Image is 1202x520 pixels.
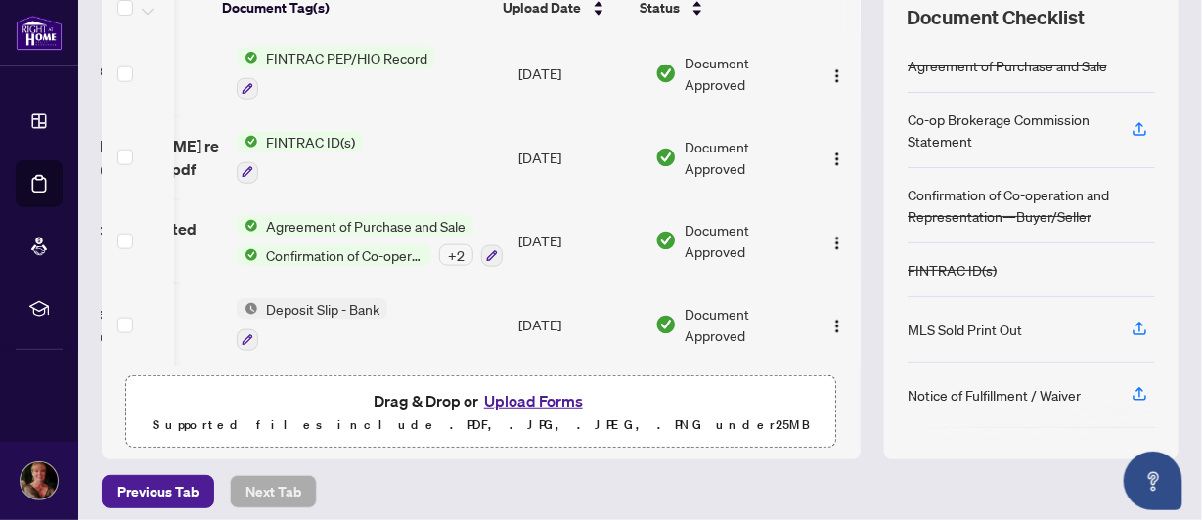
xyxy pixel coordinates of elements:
span: Deposit Slip - Bank [258,298,387,320]
div: Confirmation of Co-operation and Representation—Buyer/Seller [908,184,1155,227]
img: logo [16,15,63,51]
span: Confirmation of Co-operation and Representation—Buyer/Seller [258,244,431,266]
span: Drag & Drop orUpload FormsSupported files include .PDF, .JPG, .JPEG, .PNG under25MB [126,376,836,449]
span: Document Approved [685,219,806,262]
img: Status Icon [237,298,258,320]
p: Supported files include .PDF, .JPG, .JPEG, .PNG under 25 MB [138,413,824,437]
img: Logo [829,236,845,251]
button: Open asap [1124,452,1182,510]
button: Status IconFINTRAC PEP/HIO Record [237,47,435,100]
button: Next Tab [230,475,317,508]
button: Logo [822,225,853,256]
div: Co-op Brokerage Commission Statement [908,108,1108,152]
img: Status Icon [237,244,258,266]
span: Document Checklist [908,4,1086,31]
img: Logo [829,68,845,84]
div: FINTRAC ID(s) [908,259,997,281]
td: [DATE] [511,199,647,283]
img: Status Icon [237,215,258,237]
span: FINTRAC ID(s) [258,131,363,152]
td: [DATE] [511,115,647,199]
img: Logo [829,152,845,167]
img: Document Status [655,63,677,84]
button: Logo [822,142,853,173]
span: Previous Tab [117,476,199,507]
button: Status IconAgreement of Purchase and SaleStatus IconConfirmation of Co-operation and Representati... [237,215,503,268]
img: Status Icon [237,47,258,68]
button: Previous Tab [102,475,214,508]
button: Upload Forms [478,388,589,413]
div: Notice of Fulfillment / Waiver [908,384,1081,406]
div: MLS Sold Print Out [908,319,1022,340]
span: Document Approved [685,136,806,179]
div: + 2 [439,244,473,266]
span: Document Approved [685,303,806,346]
img: Logo [829,319,845,334]
td: [DATE] [511,31,647,115]
div: Agreement of Purchase and Sale [908,55,1107,76]
button: Status IconDeposit Slip - Bank [237,298,387,351]
span: Document Approved [685,52,806,95]
button: Logo [822,309,853,340]
img: Document Status [655,230,677,251]
img: Status Icon [237,131,258,152]
span: Agreement of Purchase and Sale [258,215,473,237]
img: Profile Icon [21,462,58,499]
img: Document Status [655,147,677,168]
button: Logo [822,58,853,89]
button: Status IconFINTRAC ID(s) [237,131,363,184]
img: Document Status [655,314,677,335]
td: [DATE] [511,282,647,367]
span: Drag & Drop or [374,388,589,413]
span: FINTRAC PEP/HIO Record [258,47,435,68]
